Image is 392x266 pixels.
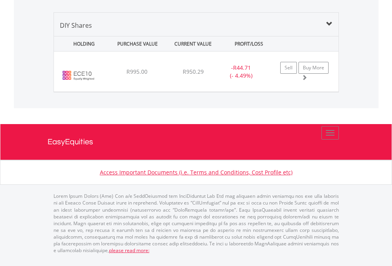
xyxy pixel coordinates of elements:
[111,36,164,51] div: PURCHASE VALUE
[60,21,92,30] span: DIY Shares
[183,68,204,75] span: R950.29
[100,168,293,176] a: Access Important Documents (i.e. Terms and Conditions, Cost Profile etc)
[126,68,147,75] span: R995.00
[109,247,149,254] a: please read more:
[58,61,98,90] img: ECE10.EC.ECE10.png
[55,36,109,51] div: HOLDING
[298,62,329,74] a: Buy More
[222,36,276,51] div: PROFIT/LOSS
[216,64,266,80] div: - (- 4.49%)
[166,36,220,51] div: CURRENT VALUE
[280,62,297,74] a: Sell
[54,193,339,254] p: Lorem Ipsum Dolors (Ame) Con a/e SeddOeiusmod tem InciDiduntut Lab Etd mag aliquaen admin veniamq...
[233,64,251,71] span: R44.71
[48,124,345,160] a: EasyEquities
